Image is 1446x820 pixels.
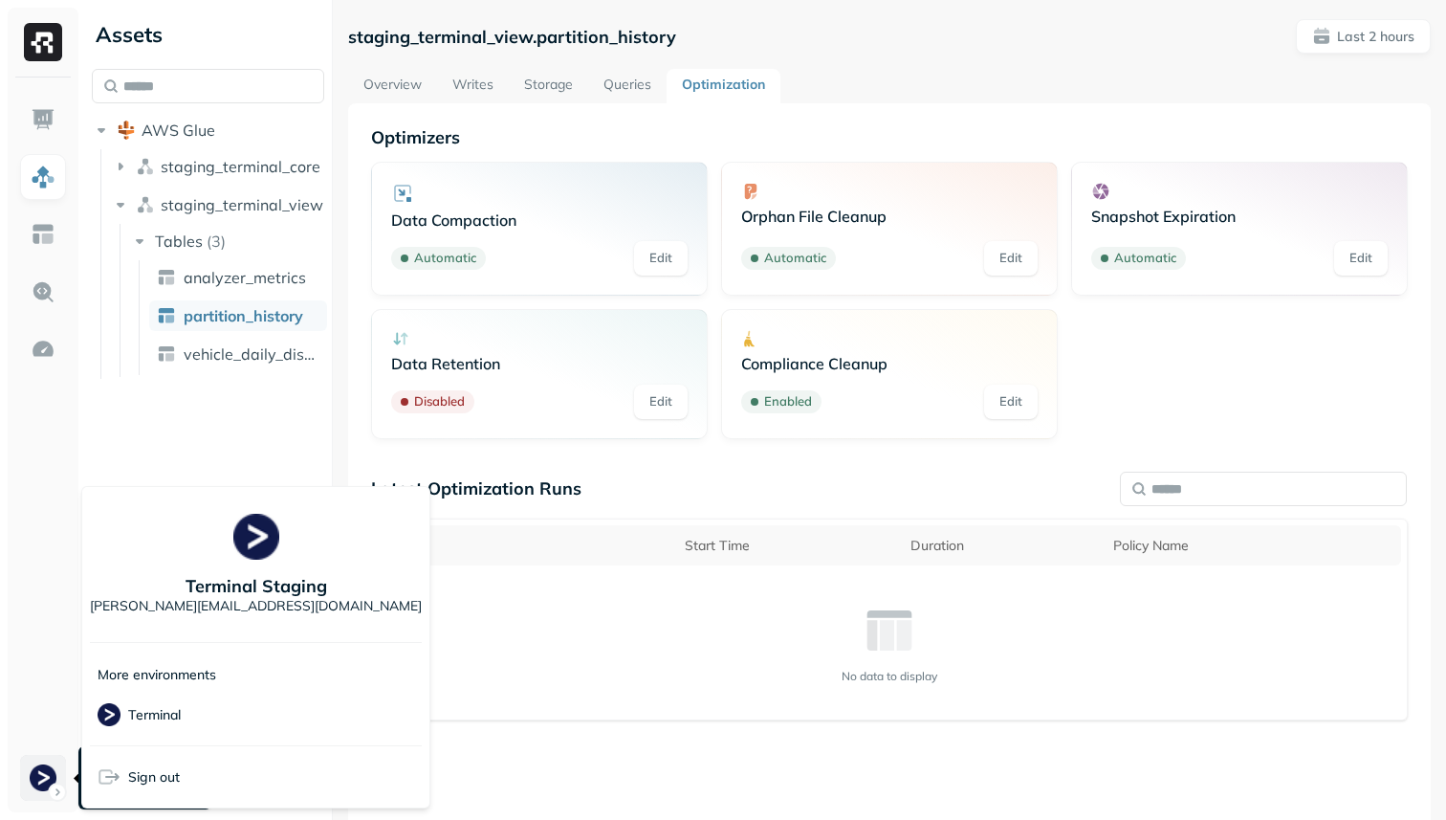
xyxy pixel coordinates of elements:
img: Terminal [98,703,120,726]
img: Terminal Staging [233,514,279,560]
p: More environments [98,666,216,684]
p: [PERSON_NAME][EMAIL_ADDRESS][DOMAIN_NAME] [90,597,422,615]
p: Terminal [128,706,181,724]
p: Terminal Staging [186,575,327,597]
span: Sign out [128,768,180,787]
